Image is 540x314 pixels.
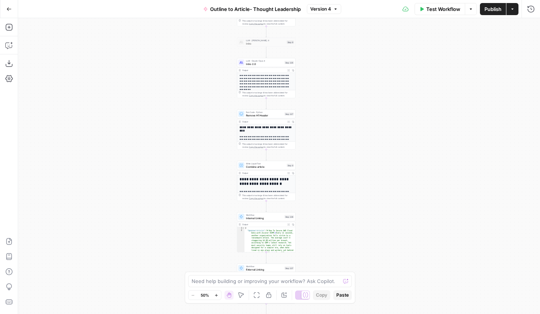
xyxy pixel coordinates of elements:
span: Remove H1 Header [246,113,283,117]
span: Intro 2.0 [246,62,283,66]
div: LLM · [PERSON_NAME] 4IntroStep 6 [237,38,296,47]
g: Edge from step_6 to step_235 [266,47,267,58]
span: External Linking [246,268,283,271]
g: Edge from step_235 to step_227 [266,98,267,109]
span: Publish [484,5,501,13]
span: Write Liquid Text [246,162,285,165]
div: Output [242,172,285,175]
div: This output is too large & has been abbreviated for review. to view the full content. [242,194,294,200]
span: Outline to Article- Thought Leadership [210,5,301,13]
span: Copy the output [249,197,263,200]
g: Edge from step_226 to step_6 [266,26,267,37]
div: WorkflowInternal LinkingStep 236Output{ "Updated Article":"# How To Secure AWS Cloud Data with Zs... [237,212,296,252]
span: Toggle code folding, rows 1 through 3 [242,227,244,230]
span: Workflow [246,213,283,217]
span: LLM · Claude Opus 4 [246,59,283,62]
div: Output [242,69,285,72]
span: Version 4 [310,6,331,12]
span: LLM · [PERSON_NAME] 4 [246,39,285,42]
span: Copy [316,292,327,299]
g: Edge from step_8 to step_236 [266,201,267,212]
div: Step 237 [285,266,294,270]
div: Step 235 [285,61,294,64]
div: Output [242,120,285,123]
div: This output is too large & has been abbreviated for review. to view the full content. [242,142,294,148]
span: Copy the output [249,146,263,148]
div: Step 227 [285,112,294,116]
div: Step 236 [285,215,294,218]
span: Intro [246,42,285,45]
g: Edge from step_236 to step_237 [266,252,267,263]
div: This output is too large & has been abbreviated for review. to view the full content. [242,91,294,97]
span: Internal Linking [246,216,283,220]
span: Combine article [246,165,285,169]
span: Copy the output [249,23,263,25]
span: 50% [201,292,209,298]
g: Edge from step_227 to step_8 [266,150,267,161]
div: This output is too large & has been abbreviated for review. to view the full content. [242,19,294,25]
div: Step 6 [287,40,294,44]
button: Outline to Article- Thought Leadership [199,3,305,15]
span: Test Workflow [426,5,460,13]
span: Workflow [246,265,283,268]
button: Test Workflow [415,3,465,15]
div: Step 8 [287,164,294,167]
span: Paste [336,292,349,299]
button: Publish [480,3,506,15]
div: WorkflowExternal LinkingStep 237Output{ "Outline with External Links":"# How To Secure AWS Cloud ... [237,264,296,304]
div: Output [242,223,285,226]
span: Copy the output [249,94,263,97]
span: Run Code · Python [246,111,283,114]
button: Paste [333,290,352,300]
button: Copy [313,290,330,300]
button: Version 4 [307,4,341,14]
div: 1 [237,227,245,230]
